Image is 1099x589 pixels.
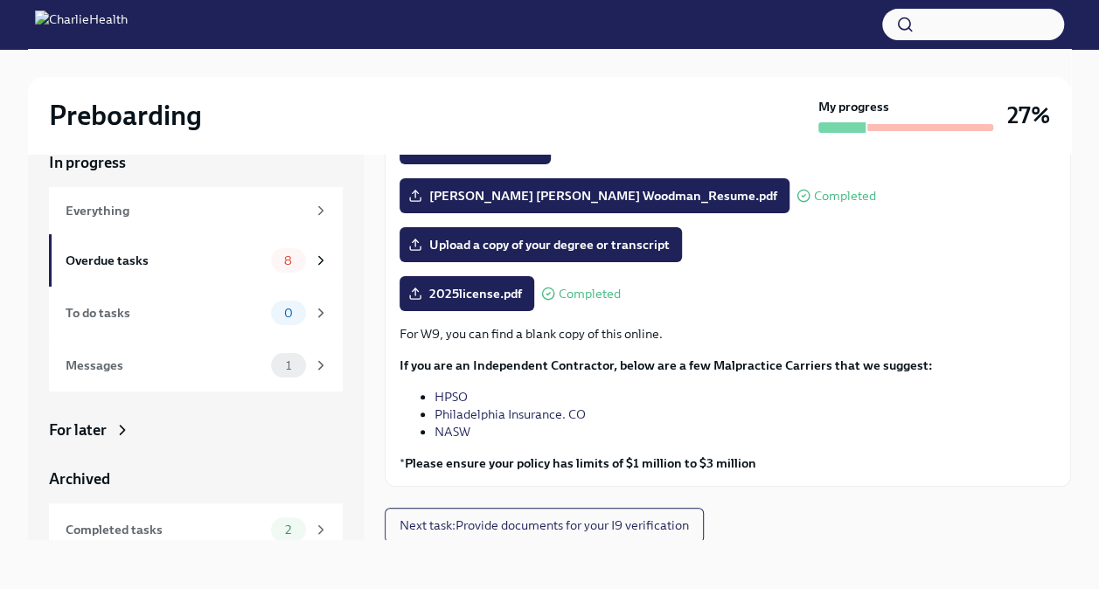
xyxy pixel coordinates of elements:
[275,359,302,372] span: 1
[400,178,789,213] label: [PERSON_NAME] [PERSON_NAME] Woodman_Resume.pdf
[435,424,470,440] a: NASW
[49,234,343,287] a: Overdue tasks8
[49,419,107,440] div: For later
[275,523,302,537] span: 2
[49,287,343,339] a: To do tasks0
[385,508,704,543] button: Next task:Provide documents for your I9 verification
[412,236,670,253] span: Upload a copy of your degree or transcript
[400,325,1056,343] p: For W9, you can find a blank copy of this online.
[400,516,689,534] span: Next task : Provide documents for your I9 verification
[412,285,522,302] span: 2025license.pdf
[559,288,621,301] span: Completed
[412,187,777,204] span: [PERSON_NAME] [PERSON_NAME] Woodman_Resume.pdf
[49,187,343,234] a: Everything
[400,227,682,262] label: Upload a copy of your degree or transcript
[400,357,933,373] strong: If you are an Independent Contractor, below are a few Malpractice Carriers that we suggest:
[435,389,468,405] a: HPSO
[435,406,586,422] a: Philadelphia Insurance. CO
[405,455,756,471] strong: Please ensure your policy has limits of $1 million to $3 million
[49,98,202,133] h2: Preboarding
[400,276,534,311] label: 2025license.pdf
[66,201,306,220] div: Everything
[49,339,343,392] a: Messages1
[49,468,343,489] a: Archived
[818,98,889,115] strong: My progress
[1007,100,1050,131] h3: 27%
[274,254,303,267] span: 8
[66,303,264,322] div: To do tasks
[35,10,128,38] img: CharlieHealth
[814,190,876,203] span: Completed
[49,503,343,556] a: Completed tasks2
[66,251,264,270] div: Overdue tasks
[49,152,343,173] a: In progress
[274,307,303,320] span: 0
[66,520,264,539] div: Completed tasks
[49,419,343,440] a: For later
[66,356,264,375] div: Messages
